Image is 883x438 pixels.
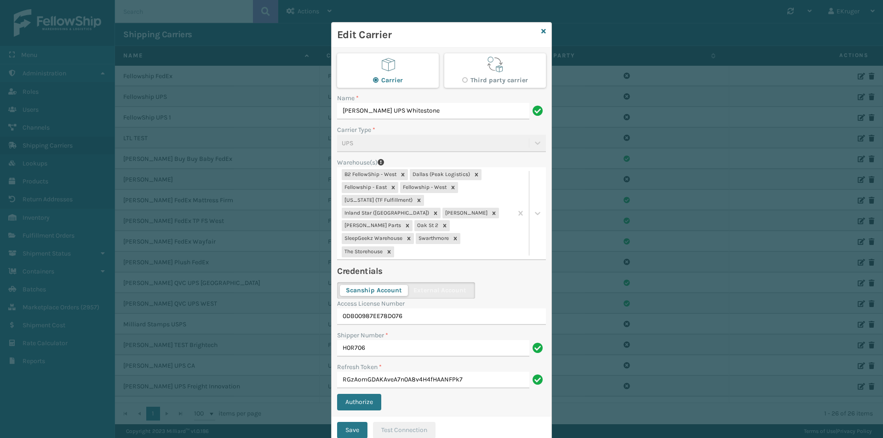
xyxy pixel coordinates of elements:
div: Dallas (Peak Logistics) [410,169,471,180]
a: Authorize [337,398,387,406]
label: Access License Number [337,299,405,308]
div: Fellowship - West [400,182,448,193]
label: Refresh Token [337,362,382,372]
label: Warehouse(s) [337,158,378,167]
div: [PERSON_NAME] [442,208,489,219]
h4: Credentials [337,266,546,277]
div: [US_STATE] (TF Fulfillment) [342,195,414,206]
div: B2 FellowShip - West [342,169,398,180]
div: Swarthmore [416,233,450,244]
div: The Storehouse [342,246,384,257]
div: Fellowship - East [342,182,388,193]
label: Third party carrier [462,76,528,84]
button: Scanship Account [340,285,408,296]
button: Authorize [337,394,381,410]
div: Inland Star ([GEOGRAPHIC_DATA]) [342,208,430,219]
label: Shipper Number [337,330,388,340]
div: SleepGeekz Warehouse [342,233,404,244]
div: Oak St 2 [414,220,440,231]
label: Carrier Type [337,125,375,135]
div: [PERSON_NAME] Parts [342,220,402,231]
h3: Edit Carrier [337,28,538,42]
label: Name [337,93,359,103]
label: Carrier [373,76,403,84]
button: External Account [407,285,472,296]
